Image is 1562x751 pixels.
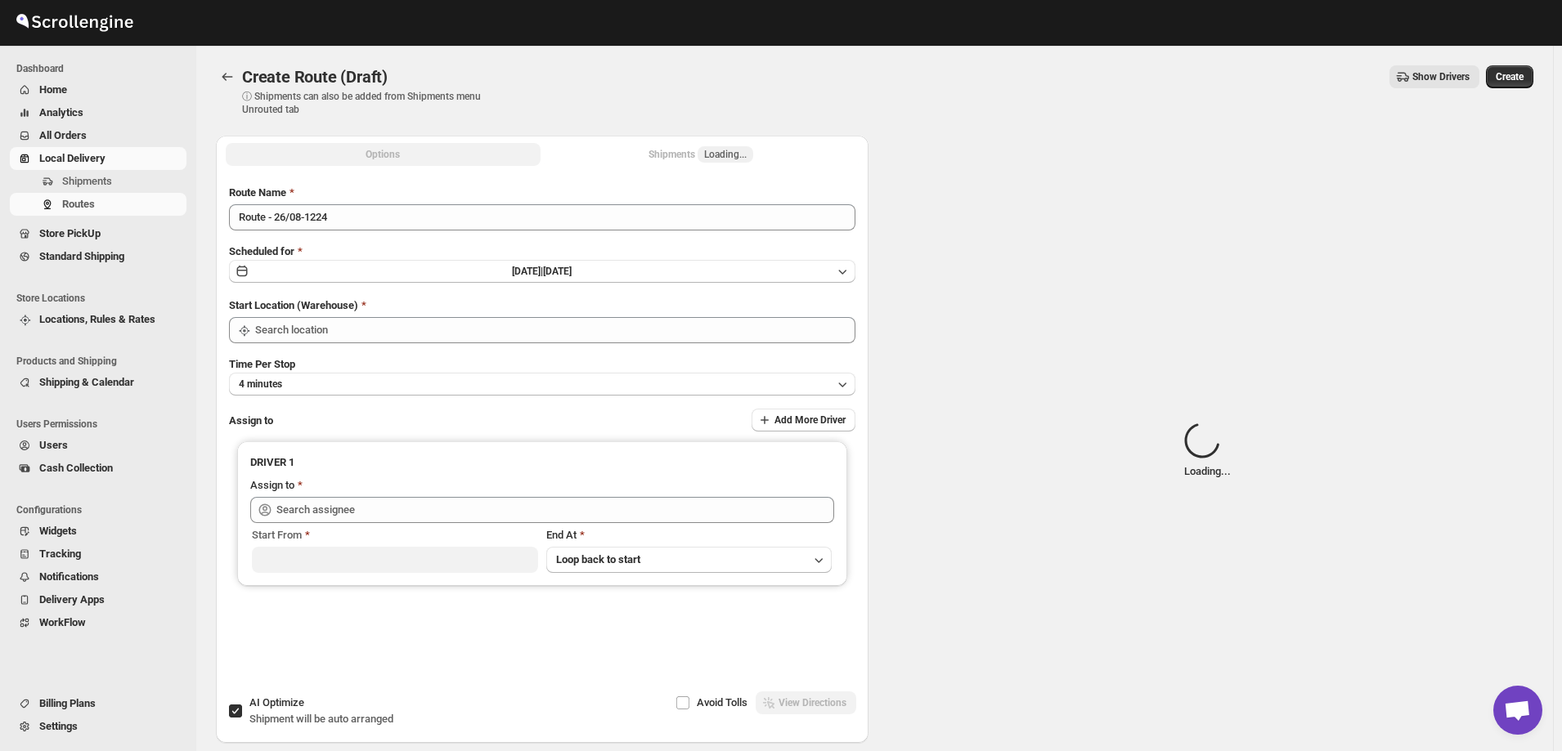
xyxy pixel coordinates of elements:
[10,457,186,480] button: Cash Collection
[16,503,188,516] span: Configurations
[16,418,188,431] span: Users Permissions
[39,720,78,732] span: Settings
[255,317,855,343] input: Search location
[62,175,112,187] span: Shipments
[704,148,747,161] span: Loading...
[697,696,747,709] span: Avoid Tolls
[249,713,393,725] span: Shipment will be auto arranged
[39,129,87,141] span: All Orders
[366,148,400,161] span: Options
[1496,70,1524,83] span: Create
[62,198,95,210] span: Routes
[10,124,186,147] button: All Orders
[1493,686,1542,735] a: Open chat
[544,143,859,166] button: Selected Shipments
[10,543,186,565] button: Tracking
[1412,70,1470,83] span: Show Drivers
[39,697,96,709] span: Billing Plans
[239,378,282,391] span: 4 minutes
[39,439,68,451] span: Users
[226,143,541,166] button: All Route Options
[16,355,188,368] span: Products and Shipping
[1486,65,1533,88] button: Create
[10,371,186,394] button: Shipping & Calendar
[39,376,134,388] span: Shipping & Calendar
[229,260,855,283] button: [DATE]|[DATE]
[1184,422,1231,480] div: Loading...
[229,414,273,427] span: Assign to
[546,527,833,543] div: End At
[512,266,543,277] span: [DATE] |
[229,245,294,257] span: Scheduled for
[774,413,846,427] span: Add More Driver
[39,313,155,325] span: Locations, Rules & Rates
[39,462,113,474] span: Cash Collection
[10,193,186,216] button: Routes
[10,588,186,611] button: Delivery Apps
[10,565,186,588] button: Notifications
[1389,65,1479,88] button: Show Drivers
[250,454,834,471] h3: DRIVER 1
[649,146,753,163] div: Shipments
[242,90,500,116] p: ⓘ Shipments can also be added from Shipments menu Unrouted tab
[216,172,869,687] div: All Route Options
[10,611,186,634] button: WorkFlow
[752,409,855,431] button: Add More Driver
[252,529,302,541] span: Start From
[39,106,83,118] span: Analytics
[229,358,295,370] span: Time Per Stop
[250,477,294,494] div: Assign to
[229,186,286,199] span: Route Name
[39,593,105,606] span: Delivery Apps
[229,373,855,396] button: 4 minutes
[39,548,81,560] span: Tracking
[10,308,186,331] button: Locations, Rules & Rates
[39,616,86,628] span: WorkFlow
[10,715,186,738] button: Settings
[39,227,101,239] span: Store PickUp
[229,299,358,311] span: Start Location (Warehouse)
[242,67,388,87] span: Create Route (Draft)
[16,292,188,305] span: Store Locations
[543,266,572,277] span: [DATE]
[556,553,640,565] span: Loop back to start
[39,83,67,96] span: Home
[10,78,186,101] button: Home
[16,62,188,75] span: Dashboard
[10,692,186,715] button: Billing Plans
[249,696,304,709] span: AI Optimize
[10,434,186,457] button: Users
[39,570,99,583] span: Notifications
[39,250,124,262] span: Standard Shipping
[10,520,186,543] button: Widgets
[276,497,834,523] input: Search assignee
[229,204,855,230] input: Eg: Bengaluru Route
[39,525,77,537] span: Widgets
[546,547,833,573] button: Loop back to start
[10,101,186,124] button: Analytics
[39,152,105,164] span: Local Delivery
[10,170,186,193] button: Shipments
[216,65,239,88] button: Routes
